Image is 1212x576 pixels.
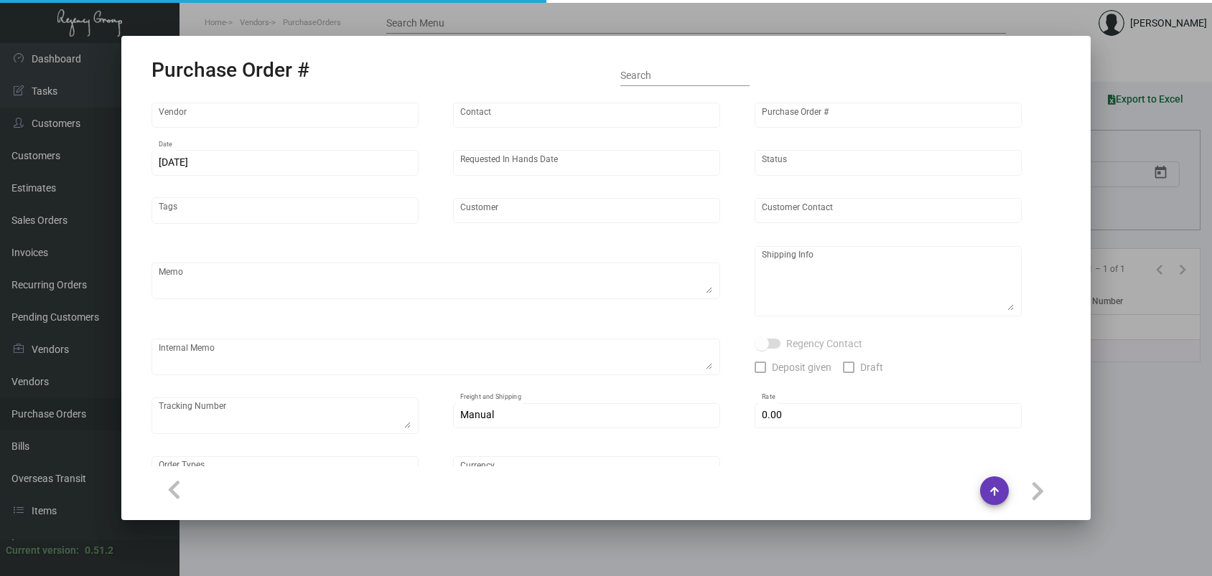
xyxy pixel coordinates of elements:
[151,58,309,82] h2: Purchase Order #
[772,359,831,376] span: Deposit given
[85,543,113,558] div: 0.51.2
[460,409,494,420] span: Manual
[860,359,883,376] span: Draft
[786,335,862,352] span: Regency Contact
[6,543,79,558] div: Current version:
